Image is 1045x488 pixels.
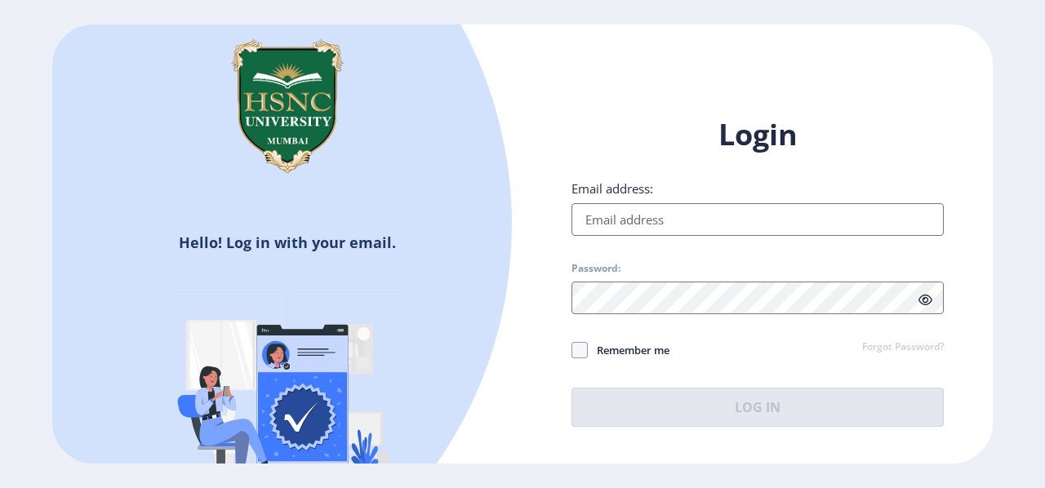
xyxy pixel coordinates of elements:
[571,262,620,275] label: Password:
[862,340,944,355] a: Forgot Password?
[571,203,944,236] input: Email address
[571,388,944,427] button: Log In
[588,340,669,360] span: Remember me
[571,180,653,197] label: Email address:
[571,115,944,154] h1: Login
[206,24,369,188] img: hsnc.png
